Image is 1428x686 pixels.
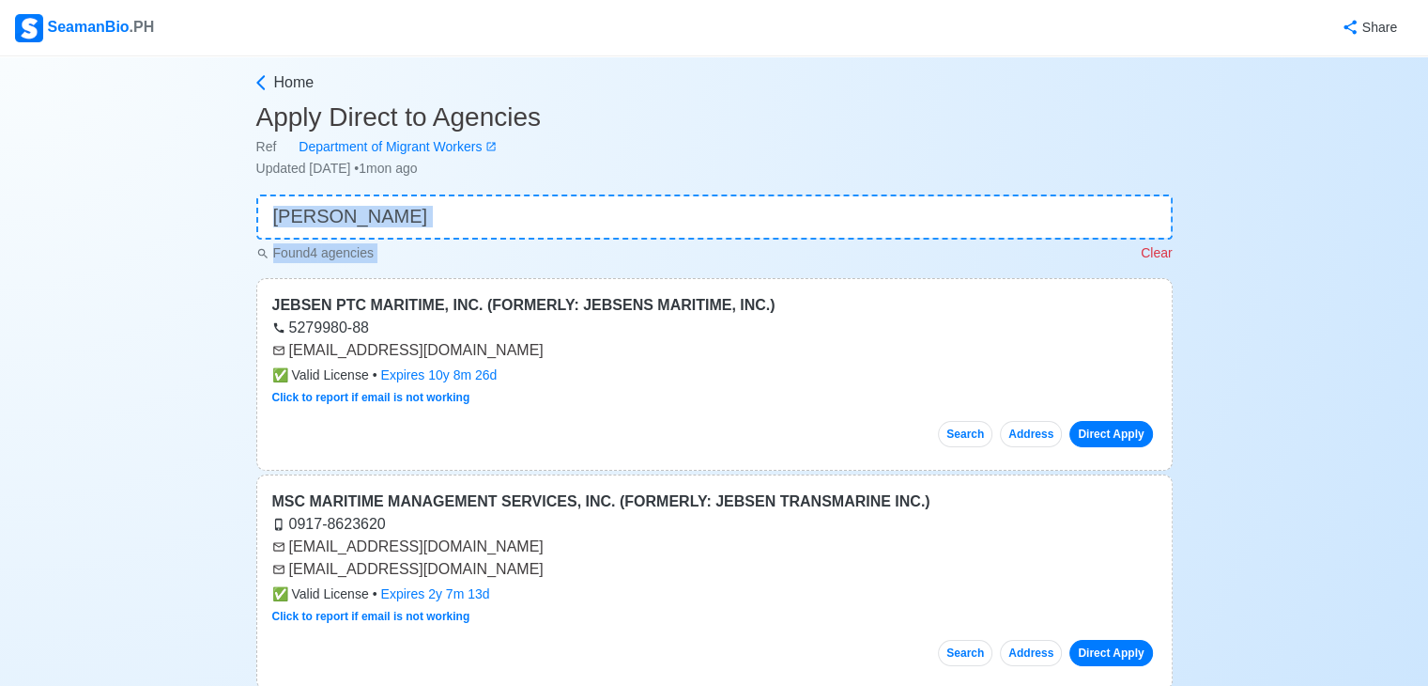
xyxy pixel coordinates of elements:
a: Home [252,71,1173,94]
input: 👉 Quick Search [256,195,1173,240]
a: Click to report if email is not working [272,391,470,404]
button: Share [1323,9,1413,46]
div: Expires 2y 7m 13d [381,585,490,604]
span: .PH [130,19,155,35]
span: Valid License [272,585,369,604]
h3: Apply Direct to Agencies [256,101,1173,133]
p: Clear [1141,243,1172,263]
div: • [272,585,1157,604]
a: Direct Apply [1069,421,1152,447]
span: check [272,586,288,601]
button: Search [938,640,992,666]
button: Address [1000,640,1062,666]
div: Expires 10y 8m 26d [381,366,498,385]
a: Direct Apply [1069,640,1152,666]
div: [EMAIL_ADDRESS][DOMAIN_NAME] [272,536,1157,558]
span: Home [274,71,315,94]
div: JEBSEN PTC MARITIME, INC. (FORMERLY: JEBSENS MARITIME, INC.) [272,294,1157,317]
button: Address [1000,421,1062,447]
div: MSC MARITIME MANAGEMENT SERVICES, INC. (FORMERLY: JEBSEN TRANSMARINE INC.) [272,491,1157,513]
button: Search [938,421,992,447]
div: [EMAIL_ADDRESS][DOMAIN_NAME] [272,558,1157,581]
span: Valid License [272,366,369,385]
span: Updated [DATE] • 1mon ago [256,161,418,176]
div: Department of Migrant Workers [276,137,485,157]
a: 5279980-88 [272,320,369,335]
div: [EMAIL_ADDRESS][DOMAIN_NAME] [272,339,1157,362]
span: check [272,367,288,382]
a: 0917-8623620 [272,516,386,532]
div: • [272,366,1157,385]
div: Ref [256,137,1173,157]
div: SeamanBio [15,14,154,42]
a: Department of Migrant Workers [276,137,497,157]
a: Click to report if email is not working [272,610,470,623]
p: Found 4 agencies [256,243,374,263]
img: Logo [15,14,43,42]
